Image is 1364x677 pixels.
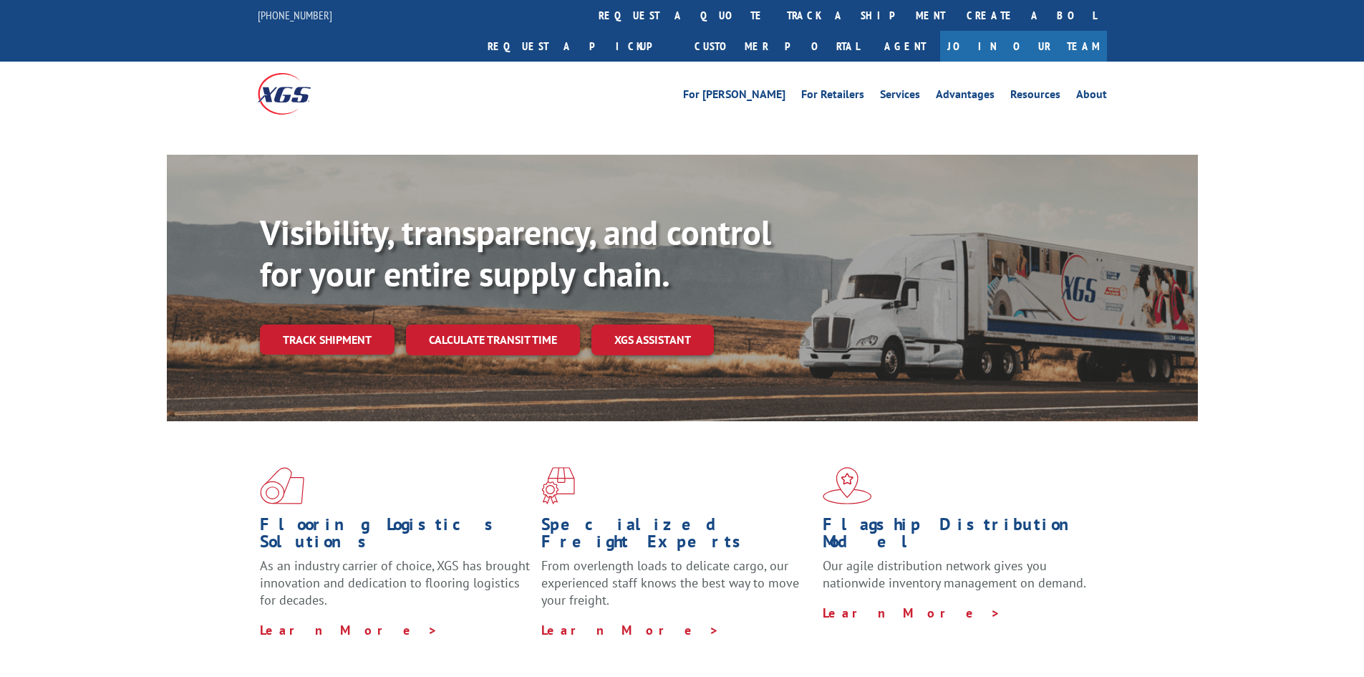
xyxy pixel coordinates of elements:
a: For Retailers [801,89,864,105]
a: Agent [870,31,940,62]
a: [PHONE_NUMBER] [258,8,332,22]
a: Learn More > [260,622,438,638]
img: xgs-icon-focused-on-flooring-red [541,467,575,504]
a: Learn More > [541,622,720,638]
a: About [1076,89,1107,105]
span: As an industry carrier of choice, XGS has brought innovation and dedication to flooring logistics... [260,557,530,608]
a: Join Our Team [940,31,1107,62]
a: Request a pickup [477,31,684,62]
p: From overlength loads to delicate cargo, our experienced staff knows the best way to move your fr... [541,557,812,621]
a: Advantages [936,89,995,105]
span: Our agile distribution network gives you nationwide inventory management on demand. [823,557,1086,591]
a: Services [880,89,920,105]
a: Customer Portal [684,31,870,62]
a: Learn More > [823,605,1001,621]
img: xgs-icon-total-supply-chain-intelligence-red [260,467,304,504]
a: Track shipment [260,325,395,355]
h1: Flagship Distribution Model [823,516,1093,557]
b: Visibility, transparency, and control for your entire supply chain. [260,210,771,296]
img: xgs-icon-flagship-distribution-model-red [823,467,872,504]
a: For [PERSON_NAME] [683,89,785,105]
h1: Specialized Freight Experts [541,516,812,557]
h1: Flooring Logistics Solutions [260,516,531,557]
a: XGS ASSISTANT [591,325,714,355]
a: Resources [1010,89,1060,105]
a: Calculate transit time [406,325,580,355]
